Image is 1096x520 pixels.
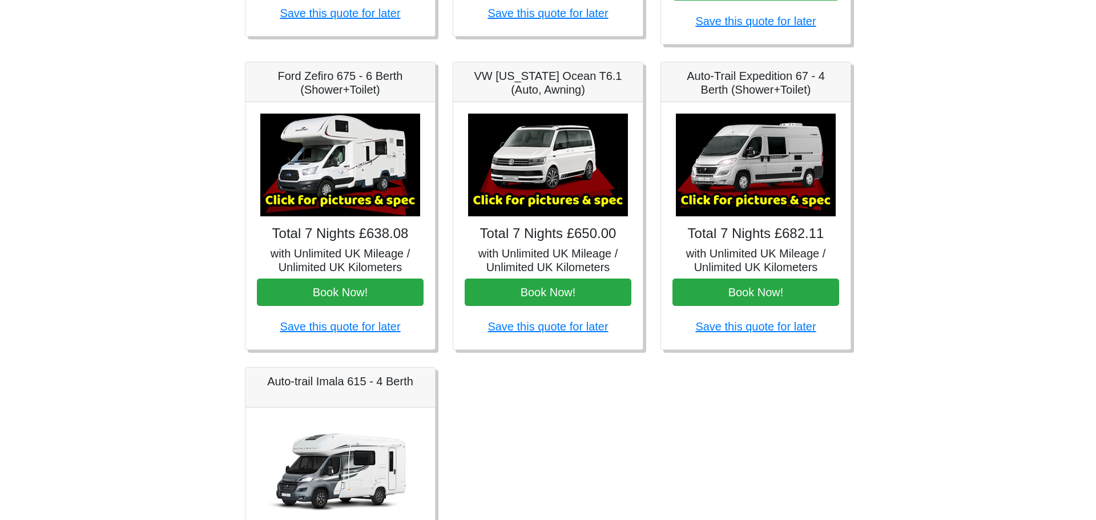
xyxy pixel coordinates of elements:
[672,279,839,306] button: Book Now!
[257,225,424,242] h4: Total 7 Nights £638.08
[695,15,816,27] a: Save this quote for later
[260,114,420,216] img: Ford Zefiro 675 - 6 Berth (Shower+Toilet)
[280,320,400,333] a: Save this quote for later
[257,279,424,306] button: Book Now!
[672,225,839,242] h4: Total 7 Nights £682.11
[257,247,424,274] h5: with Unlimited UK Mileage / Unlimited UK Kilometers
[487,320,608,333] a: Save this quote for later
[465,279,631,306] button: Book Now!
[672,247,839,274] h5: with Unlimited UK Mileage / Unlimited UK Kilometers
[695,320,816,333] a: Save this quote for later
[257,374,424,388] h5: Auto-trail Imala 615 - 4 Berth
[468,114,628,216] img: VW California Ocean T6.1 (Auto, Awning)
[676,114,836,216] img: Auto-Trail Expedition 67 - 4 Berth (Shower+Toilet)
[672,69,839,96] h5: Auto-Trail Expedition 67 - 4 Berth (Shower+Toilet)
[465,225,631,242] h4: Total 7 Nights £650.00
[280,7,400,19] a: Save this quote for later
[257,69,424,96] h5: Ford Zefiro 675 - 6 Berth (Shower+Toilet)
[465,69,631,96] h5: VW [US_STATE] Ocean T6.1 (Auto, Awning)
[487,7,608,19] a: Save this quote for later
[465,247,631,274] h5: with Unlimited UK Mileage / Unlimited UK Kilometers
